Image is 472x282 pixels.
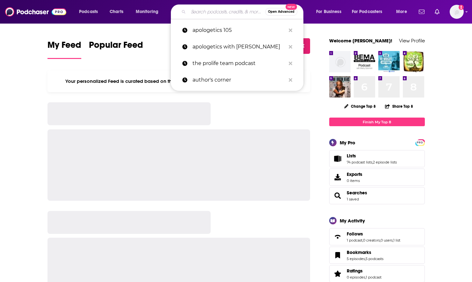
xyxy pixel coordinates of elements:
[329,118,425,126] a: Finish My Top 8
[340,218,365,224] div: My Activity
[347,153,397,159] a: Lists
[381,238,393,242] a: 0 users
[5,6,66,18] img: Podchaser - Follow, Share and Rate Podcasts
[89,40,143,54] span: Popular Feed
[347,275,365,279] a: 0 episodes
[110,7,123,16] span: Charts
[347,257,365,261] a: 5 episodes
[347,231,363,237] span: Follows
[396,7,407,16] span: More
[265,8,297,16] button: Open AdvancedNew
[329,76,351,98] img: LeVar Burton Reads
[365,275,366,279] span: ,
[347,249,383,255] a: Bookmarks
[329,187,425,204] span: Searches
[188,7,265,17] input: Search podcasts, credits, & more...
[331,191,344,200] a: Searches
[372,160,373,164] span: ,
[365,257,366,261] span: ,
[286,4,297,10] span: New
[347,231,400,237] a: Follows
[403,51,424,72] img: Write from the Deep
[340,140,355,146] div: My Pro
[459,5,464,10] svg: Add a profile image
[347,268,363,274] span: Ratings
[192,72,286,88] p: author's corner
[171,55,303,72] a: the prolife team podcast
[329,51,351,72] img: missing-image.png
[47,40,81,54] span: My Feed
[340,102,380,110] button: Change Top 8
[331,251,344,260] a: Bookmarks
[347,238,362,242] a: 1 podcast
[392,7,415,17] button: open menu
[399,38,425,44] a: View Profile
[366,257,383,261] a: 5 podcasts
[312,7,349,17] button: open menu
[347,160,372,164] a: 74 podcast lists
[347,171,362,177] span: Exports
[105,7,127,17] a: Charts
[385,100,413,112] button: Share Top 8
[79,7,98,16] span: Podcasts
[171,22,303,39] a: apologetics 105
[380,238,381,242] span: ,
[348,7,392,17] button: open menu
[192,39,286,55] p: apologetics with michael ramsden
[316,7,341,16] span: For Business
[416,140,424,145] a: PRO
[347,197,359,201] a: 1 saved
[192,55,286,72] p: the prolife team podcast
[47,40,81,59] a: My Feed
[89,40,143,59] a: Popular Feed
[329,247,425,264] span: Bookmarks
[171,72,303,88] a: author's corner
[331,269,344,278] a: Ratings
[171,39,303,55] a: apologetics with [PERSON_NAME]
[329,38,392,44] a: Welcome [PERSON_NAME]!
[331,154,344,163] a: Lists
[131,7,167,17] button: open menu
[450,5,464,19] span: Logged in as nwierenga
[362,238,363,242] span: ,
[136,7,158,16] span: Monitoring
[331,173,344,182] span: Exports
[393,238,400,242] a: 1 list
[347,178,362,183] span: 0 items
[347,190,367,196] a: Searches
[450,5,464,19] button: Show profile menu
[347,268,381,274] a: Ratings
[366,275,381,279] a: 1 podcast
[177,4,309,19] div: Search podcasts, credits, & more...
[47,70,310,92] div: Your personalized Feed is curated based on the Podcasts, Creators, Users, and Lists that you Follow.
[331,232,344,241] a: Follows
[352,7,382,16] span: For Podcasters
[432,6,442,17] a: Show notifications dropdown
[75,7,106,17] button: open menu
[378,51,400,72] img: Ask NT Wright Anything
[347,249,371,255] span: Bookmarks
[354,51,375,72] img: The BEMA Podcast
[363,238,380,242] a: 0 creators
[329,169,425,186] a: Exports
[268,10,294,13] span: Open Advanced
[329,228,425,245] span: Follows
[450,5,464,19] img: User Profile
[192,22,286,39] p: apologetics 105
[329,150,425,167] span: Lists
[416,6,427,17] a: Show notifications dropdown
[347,153,356,159] span: Lists
[373,160,397,164] a: 2 episode lists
